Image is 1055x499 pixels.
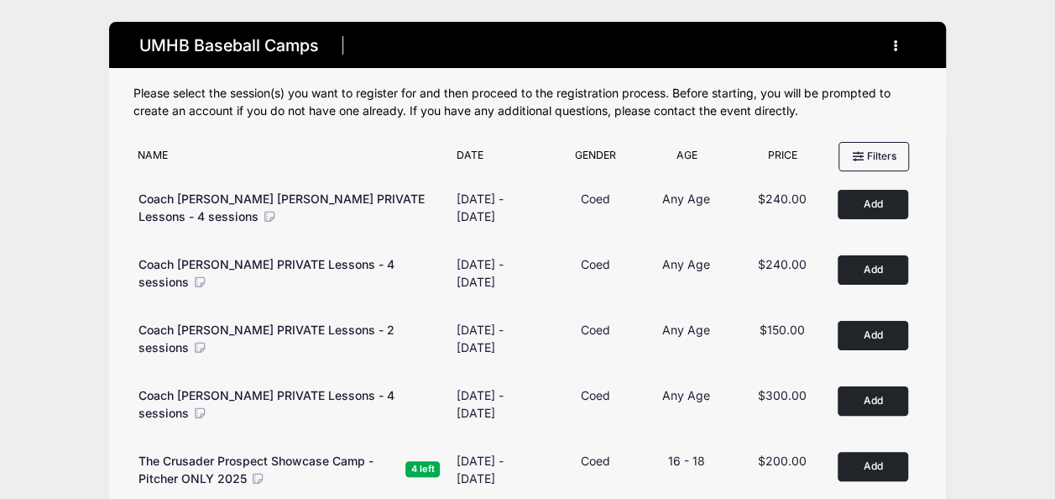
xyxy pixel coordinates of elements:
span: $150.00 [759,323,804,337]
div: [DATE] - [DATE] [457,452,544,487]
div: [DATE] - [DATE] [457,321,544,356]
span: 4 left [405,461,440,477]
span: Coed [580,388,609,402]
button: Add [838,321,908,350]
span: 16 - 18 [668,454,705,468]
div: [DATE] - [DATE] [457,255,544,291]
span: Coach [PERSON_NAME] [PERSON_NAME] PRIVATE Lessons - 4 sessions [138,192,425,223]
span: Coach [PERSON_NAME] PRIVATE Lessons - 2 sessions [138,323,394,355]
div: Please select the session(s) you want to register for and then proceed to the registration proces... [133,85,922,120]
span: Any Age [662,192,710,206]
span: Coed [580,192,609,206]
button: Add [838,386,908,416]
div: Date [448,148,551,171]
span: Any Age [662,323,710,337]
div: Name [129,148,447,171]
span: $300.00 [757,388,806,402]
button: Filters [838,142,909,171]
span: $240.00 [757,192,806,206]
span: Coed [580,257,609,271]
span: Coach [PERSON_NAME] PRIVATE Lessons - 4 sessions [138,257,394,289]
span: Any Age [662,388,710,402]
div: [DATE] - [DATE] [457,190,544,225]
div: Gender [551,148,639,171]
div: Age [639,148,734,171]
div: [DATE] - [DATE] [457,386,544,422]
span: Any Age [662,257,710,271]
span: Coed [580,454,609,468]
button: Add [838,255,908,285]
button: Add [838,190,908,219]
div: Price [734,148,830,171]
button: Add [838,452,908,481]
span: Coed [580,323,609,337]
span: $240.00 [757,257,806,271]
span: The Crusader Prospect Showcase Camp - Pitcher ONLY 2025 [138,454,373,486]
span: $200.00 [757,454,806,468]
span: Coach [PERSON_NAME] PRIVATE Lessons - 4 sessions [138,388,394,420]
h1: UMHB Baseball Camps [133,31,324,60]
